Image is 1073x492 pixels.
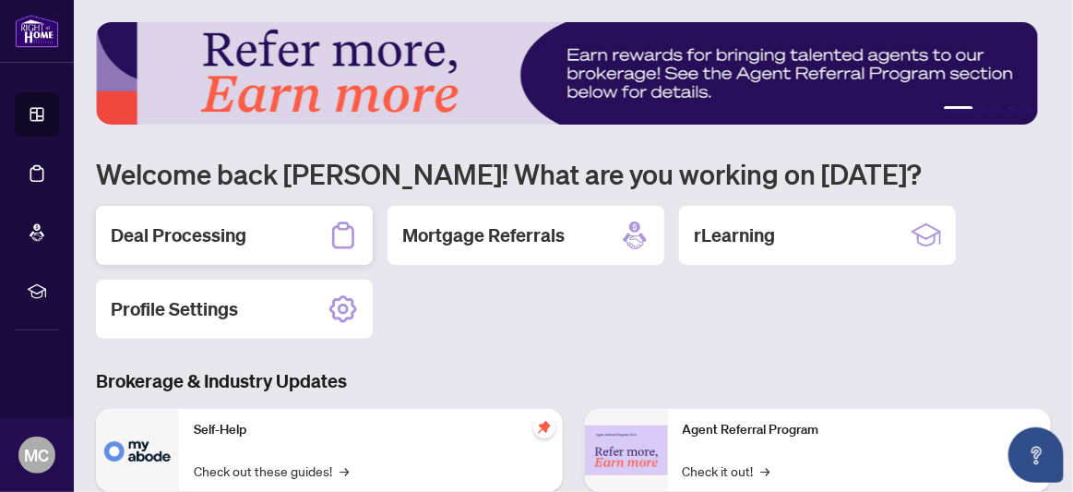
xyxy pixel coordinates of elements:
[1008,427,1064,483] button: Open asap
[111,296,238,322] h2: Profile Settings
[194,420,548,440] p: Self-Help
[683,420,1037,440] p: Agent Referral Program
[25,442,50,468] span: MC
[1010,106,1018,114] button: 4
[96,22,1038,125] img: Slide 0
[533,416,555,438] span: pushpin
[683,461,770,481] a: Check it out!→
[96,156,1051,191] h1: Welcome back [PERSON_NAME]! What are you working on [DATE]?
[944,106,973,114] button: 1
[1025,106,1032,114] button: 5
[694,222,775,248] h2: rLearning
[996,106,1003,114] button: 3
[111,222,246,248] h2: Deal Processing
[981,106,988,114] button: 2
[761,461,770,481] span: →
[96,368,1051,394] h3: Brokerage & Industry Updates
[585,426,668,476] img: Agent Referral Program
[340,461,349,481] span: →
[96,409,179,492] img: Self-Help
[194,461,349,481] a: Check out these guides!→
[402,222,565,248] h2: Mortgage Referrals
[15,14,59,48] img: logo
